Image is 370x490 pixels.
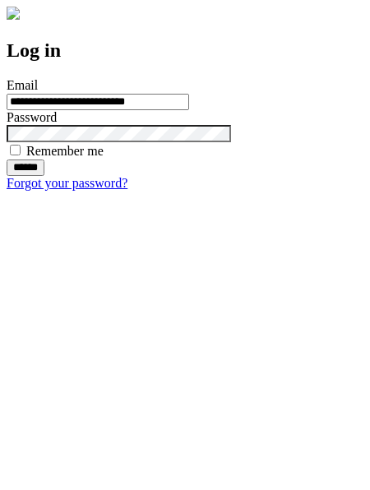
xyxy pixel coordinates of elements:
[7,78,38,92] label: Email
[7,39,363,62] h2: Log in
[26,144,104,158] label: Remember me
[7,110,57,124] label: Password
[7,7,20,20] img: logo-4e3dc11c47720685a147b03b5a06dd966a58ff35d612b21f08c02c0306f2b779.png
[7,176,127,190] a: Forgot your password?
